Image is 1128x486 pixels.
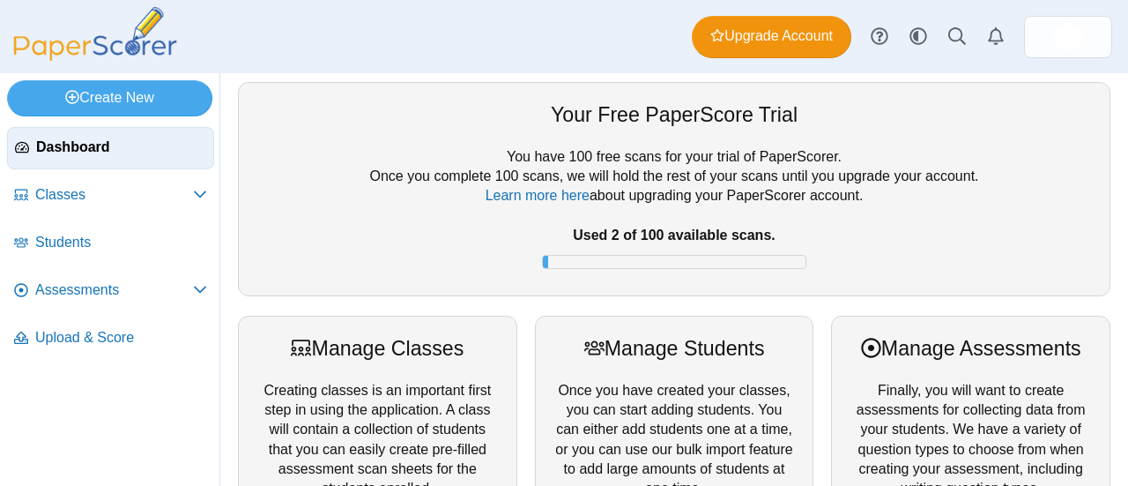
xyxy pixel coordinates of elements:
[256,334,499,363] div: Manage Classes
[35,328,207,348] span: Upload & Score
[256,147,1092,278] div: You have 100 free scans for your trial of PaperScorer. Once you complete 100 scans, we will hold ...
[976,18,1015,56] a: Alerts
[7,270,214,312] a: Assessments
[7,80,212,116] a: Create New
[850,334,1092,363] div: Manage Assessments
[7,222,214,265] a: Students
[7,175,214,217] a: Classes
[7,318,214,360] a: Upload & Score
[710,26,833,46] span: Upgrade Account
[7,49,183,64] a: PaperScorer
[1054,23,1082,51] span: Ann Mariano
[553,334,796,363] div: Manage Students
[486,188,590,203] a: Learn more here
[35,280,193,300] span: Assessments
[35,233,207,252] span: Students
[1054,23,1082,51] img: ps.TG9XpJJhSrD4X1SJ
[692,16,851,58] a: Upgrade Account
[1024,16,1112,58] a: ps.TG9XpJJhSrD4X1SJ
[7,127,214,169] a: Dashboard
[36,138,206,157] span: Dashboard
[7,7,183,61] img: PaperScorer
[256,101,1092,129] div: Your Free PaperScore Trial
[35,185,193,205] span: Classes
[573,228,775,243] b: Used 2 of 100 available scans.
